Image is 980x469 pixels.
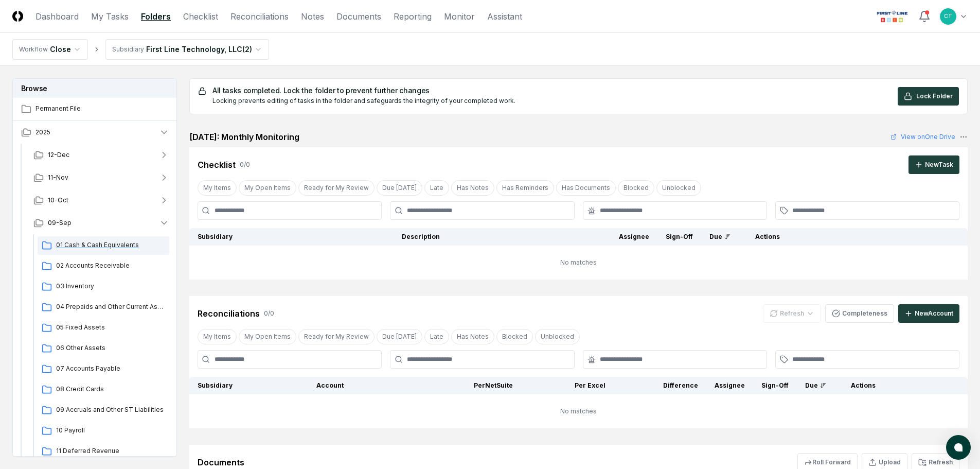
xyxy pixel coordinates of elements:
span: 09 Accruals and Other ST Liabilities [56,405,165,414]
th: Difference [614,377,706,394]
a: Reporting [394,10,432,23]
button: 09-Sep [25,212,177,234]
div: Due [805,381,826,390]
a: Checklist [183,10,218,23]
button: Has Documents [556,180,616,196]
th: Description [394,228,610,246]
span: CT [944,12,952,20]
span: 10 Payroll [56,426,165,435]
h2: [DATE]: Monthly Monitoring [189,131,299,143]
button: Ready for My Review [298,329,375,344]
span: 03 Inventory [56,282,165,291]
span: 05 Fixed Assets [56,323,165,332]
a: 10 Payroll [38,422,169,440]
button: Due Today [377,329,422,344]
a: 09 Accruals and Other ST Liabilities [38,401,169,420]
td: No matches [189,394,968,428]
th: Per Excel [521,377,614,394]
button: 2025 [13,121,177,144]
button: Has Notes [451,329,494,344]
th: Per NetSuite [429,377,521,394]
a: Folders [141,10,171,23]
a: 06 Other Assets [38,339,169,358]
span: Permanent File [35,104,169,113]
td: No matches [189,246,968,280]
button: 10-Oct [25,189,177,212]
span: 10-Oct [48,196,68,205]
nav: breadcrumb [12,39,269,60]
a: 05 Fixed Assets [38,319,169,337]
div: Checklist [198,159,236,171]
a: Monitor [444,10,475,23]
button: My Items [198,329,237,344]
a: My Tasks [91,10,129,23]
th: Assignee [706,377,753,394]
div: Account [316,381,420,390]
button: 11-Nov [25,166,177,189]
button: My Open Items [239,329,296,344]
button: Has Reminders [496,180,554,196]
th: Subsidiary [189,377,308,394]
h5: All tasks completed. Lock the folder to prevent further changes [212,87,515,94]
a: Dashboard [35,10,79,23]
a: Permanent File [13,98,177,120]
th: Sign-Off [657,228,701,246]
button: Unblocked [535,329,580,344]
button: My Open Items [239,180,296,196]
th: Sign-Off [753,377,797,394]
button: Due Today [377,180,422,196]
div: Locking prevents editing of tasks in the folder and safeguards the integrity of your completed work. [212,96,515,106]
span: 01 Cash & Cash Equivalents [56,240,165,250]
a: Documents [336,10,381,23]
div: New Account [915,309,953,318]
a: 04 Prepaids and Other Current Assets [38,298,169,317]
button: CT [939,7,957,26]
img: First Line Technology logo [875,8,910,25]
span: 12-Dec [48,150,69,160]
div: New Task [925,160,953,169]
a: Reconciliations [230,10,289,23]
span: 04 Prepaids and Other Current Assets [56,302,165,311]
button: NewAccount [898,304,959,323]
a: 11 Deferred Revenue [38,442,169,461]
th: Assignee [611,228,657,246]
button: Has Notes [451,180,494,196]
button: Late [424,329,449,344]
span: Lock Folder [916,92,953,101]
div: 0 / 0 [240,160,250,169]
button: NewTask [908,155,959,174]
button: Blocked [618,180,654,196]
button: Blocked [496,329,533,344]
button: Unblocked [656,180,701,196]
button: Late [424,180,449,196]
span: 08 Credit Cards [56,385,165,394]
h3: Browse [13,79,176,98]
a: View onOne Drive [890,132,955,142]
div: Actions [843,381,959,390]
div: Due [709,232,730,241]
button: Lock Folder [898,87,959,106]
span: 11 Deferred Revenue [56,446,165,456]
a: 08 Credit Cards [38,380,169,399]
div: Workflow [19,45,48,54]
button: atlas-launcher [946,435,971,460]
span: 11-Nov [48,173,68,182]
div: Reconciliations [198,307,260,320]
th: Subsidiary [189,228,394,246]
button: My Items [198,180,237,196]
span: 06 Other Assets [56,343,165,353]
img: Logo [12,11,23,22]
button: 12-Dec [25,144,177,166]
a: 03 Inventory [38,277,169,296]
span: 02 Accounts Receivable [56,261,165,270]
div: Actions [747,232,959,241]
span: 09-Sep [48,218,72,228]
div: Subsidiary [112,45,144,54]
button: Completeness [825,304,894,323]
span: 07 Accounts Payable [56,364,165,373]
div: 0 / 0 [264,309,274,318]
span: 2025 [35,128,50,137]
a: Notes [301,10,324,23]
div: Documents [198,456,244,468]
a: 07 Accounts Payable [38,360,169,378]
